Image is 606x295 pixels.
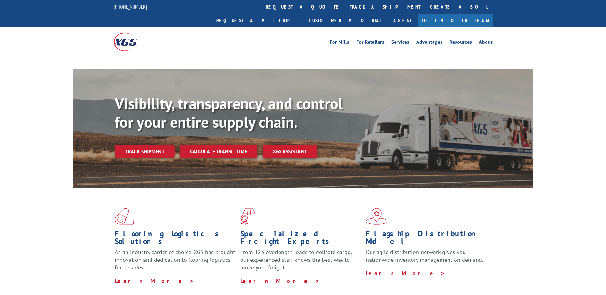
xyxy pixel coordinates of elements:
[211,14,304,27] a: Request a pickup
[240,230,361,248] h1: Specialized Freight Experts
[366,230,487,248] h1: Flagship Distribution Model
[330,40,349,47] a: For Mills
[479,40,493,47] a: About
[366,269,445,277] a: Learn More >
[115,248,235,271] span: As an industry carrier of choice, XGS has brought innovation and dedication to flooring logistics...
[366,208,388,225] img: xgs-icon-flagship-distribution-model-red
[366,248,483,263] span: Our agile distribution network gives you nationwide inventory management on demand.
[114,4,147,10] a: [PHONE_NUMBER]
[418,14,493,27] a: Join Our Team
[304,14,387,27] a: Customer Portal
[356,40,384,47] a: For Retailers
[416,40,442,47] a: Advantages
[449,40,472,47] a: Resources
[115,230,235,248] h1: Flooring Logistics Solutions
[263,145,317,158] a: XGS ASSISTANT
[115,94,343,132] b: Visibility, transparency, and control for your entire supply chain.
[180,145,257,158] a: Calculate transit time
[240,248,361,277] p: From 123 overlength loads to delicate cargo, our experienced staff knows the best way to move you...
[240,277,320,284] a: Learn More >
[115,277,194,284] a: Learn More >
[387,14,418,27] a: Agent
[240,208,255,225] img: xgs-icon-focused-on-flooring-red
[115,145,175,158] a: Track shipment
[391,40,409,47] a: Services
[115,208,134,225] img: xgs-icon-total-supply-chain-intelligence-red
